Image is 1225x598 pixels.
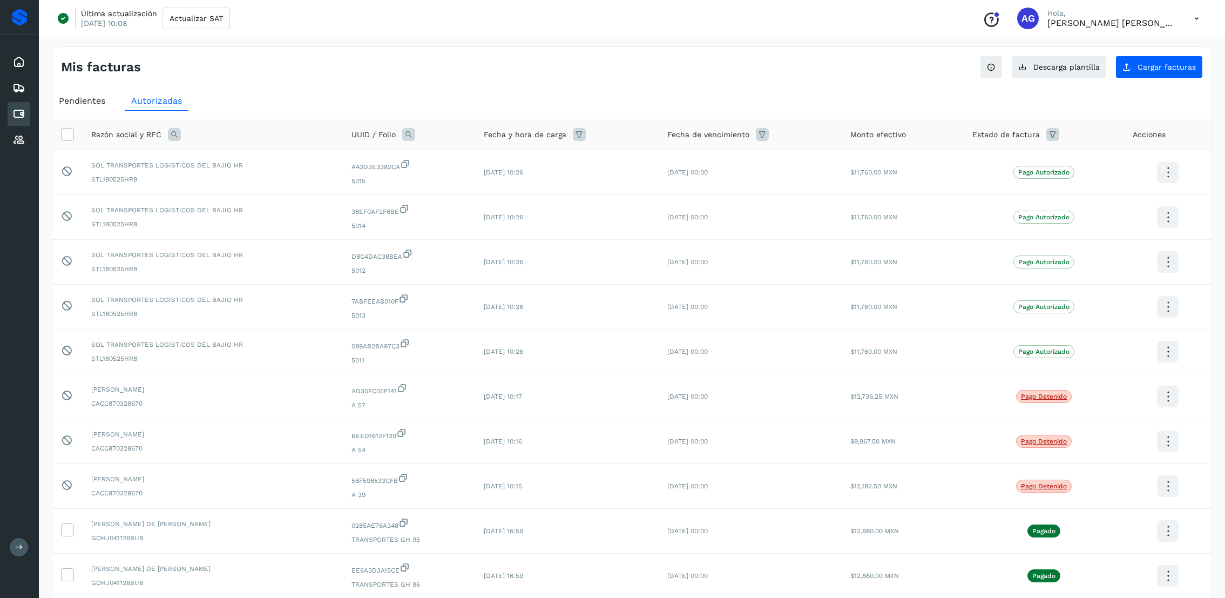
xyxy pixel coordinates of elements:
span: 7ABFEEAB010F [351,293,466,306]
span: [PERSON_NAME] DE [PERSON_NAME] [91,564,334,574]
span: [DATE] 00:00 [667,348,708,355]
p: Pago Autorizado [1018,213,1070,221]
span: TRANSPORTES GH 95 [351,535,466,545]
span: [DATE] 10:16 [484,438,522,445]
span: EE6A3D3A15CE [351,562,466,575]
span: CACC870328670 [91,444,334,453]
span: $11,760.00 MXN [850,303,897,311]
span: [DATE] 10:26 [484,169,523,176]
span: [PERSON_NAME] [91,429,334,439]
p: Pago detenido [1021,482,1067,490]
span: Acciones [1133,129,1166,140]
span: A 54 [351,445,466,455]
p: Pago Autorizado [1018,348,1070,355]
p: Pago Autorizado [1018,258,1070,266]
span: CACC870328670 [91,488,334,498]
span: Autorizadas [131,96,182,106]
p: [DATE] 10:08 [81,18,127,28]
span: 5014 [351,221,466,231]
span: GOHJ041126BU8 [91,533,334,543]
p: Pagado [1032,527,1055,535]
span: $11,760.00 MXN [850,258,897,266]
div: Cuentas por pagar [8,102,30,126]
span: Actualizar SAT [170,15,223,22]
span: Cargar facturas [1138,63,1196,71]
div: Proveedores [8,128,30,152]
span: [DATE] 10:26 [484,258,523,266]
span: 5012 [351,266,466,276]
span: TRANSPORTES GH 96 [351,580,466,589]
span: $11,760.00 MXN [850,213,897,221]
span: [DATE] 00:00 [667,438,708,445]
span: $11,760.00 MXN [850,169,897,176]
span: STL180525HR8 [91,309,334,319]
span: [DATE] 00:00 [667,393,708,400]
span: Monto efectivo [850,129,906,140]
span: Pendientes [59,96,105,106]
span: $12,880.00 MXN [850,527,899,535]
button: Descarga plantilla [1011,56,1107,78]
span: [PERSON_NAME] [91,474,334,484]
span: $9,967.50 MXN [850,438,896,445]
span: [DATE] 00:00 [667,527,708,535]
p: Pago detenido [1021,393,1067,400]
div: Embarques [8,76,30,100]
span: [DATE] 00:00 [667,482,708,490]
span: [DATE] 10:26 [484,348,523,355]
span: STL180525HR8 [91,219,334,229]
span: BEED1612F129 [351,428,466,441]
span: Fecha y hora de carga [484,129,566,140]
span: SOL TRANSPORTES LOGISTICOS DEL BAJIO HR [91,250,334,260]
span: [DATE] 00:00 [667,303,708,311]
span: Estado de factura [972,129,1040,140]
div: Inicio [8,50,30,74]
span: Fecha de vencimiento [667,129,749,140]
span: STL180525HR8 [91,174,334,184]
span: [DATE] 00:00 [667,213,708,221]
span: 5015 [351,176,466,186]
span: AD35FC05F141 [351,383,466,396]
span: STL180525HR8 [91,354,334,364]
span: 56F598533CFB [351,473,466,486]
button: Cargar facturas [1115,56,1203,78]
span: 5011 [351,355,466,365]
span: [DATE] 10:26 [484,303,523,311]
span: 5013 [351,311,466,320]
span: [DATE] 00:00 [667,258,708,266]
span: $12,182.50 MXN [850,482,897,490]
p: Pago Autorizado [1018,169,1070,176]
span: [DATE] 10:15 [484,482,522,490]
button: Actualizar SAT [163,8,230,29]
span: [DATE] 00:00 [667,572,708,580]
p: Pagado [1032,572,1055,580]
span: A43D3E3382CA [351,159,466,172]
p: Pago Autorizado [1018,303,1070,311]
span: SOL TRANSPORTES LOGISTICOS DEL BAJIO HR [91,295,334,305]
span: [DATE] 10:17 [484,393,522,400]
span: GOHJ041126BU8 [91,578,334,588]
span: D8C4DAC38BEA [351,248,466,261]
h4: Mis facturas [61,59,141,75]
span: $12,736.25 MXN [850,393,898,400]
span: [DATE] 16:59 [484,572,523,580]
span: SOL TRANSPORTES LOGISTICOS DEL BAJIO HR [91,340,334,350]
span: SOL TRANSPORTES LOGISTICOS DEL BAJIO HR [91,205,334,215]
p: Hola, [1047,9,1177,18]
span: [DATE] 16:59 [484,527,523,535]
span: [PERSON_NAME] [91,385,334,394]
p: Última actualización [81,9,157,18]
span: Descarga plantilla [1033,63,1100,71]
span: 38EF0AF2F6BE [351,204,466,217]
span: Razón social y RFC [91,129,161,140]
span: A 57 [351,400,466,410]
span: CACC870328670 [91,399,334,408]
span: $11,760.00 MXN [850,348,897,355]
span: A 39 [351,490,466,500]
p: Pago detenido [1021,438,1067,445]
span: [DATE] 00:00 [667,169,708,176]
span: UUID / Folio [351,129,396,140]
span: [DATE] 10:26 [484,213,523,221]
span: [PERSON_NAME] DE [PERSON_NAME] [91,519,334,529]
span: 089AB2BA97C3 [351,338,466,351]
